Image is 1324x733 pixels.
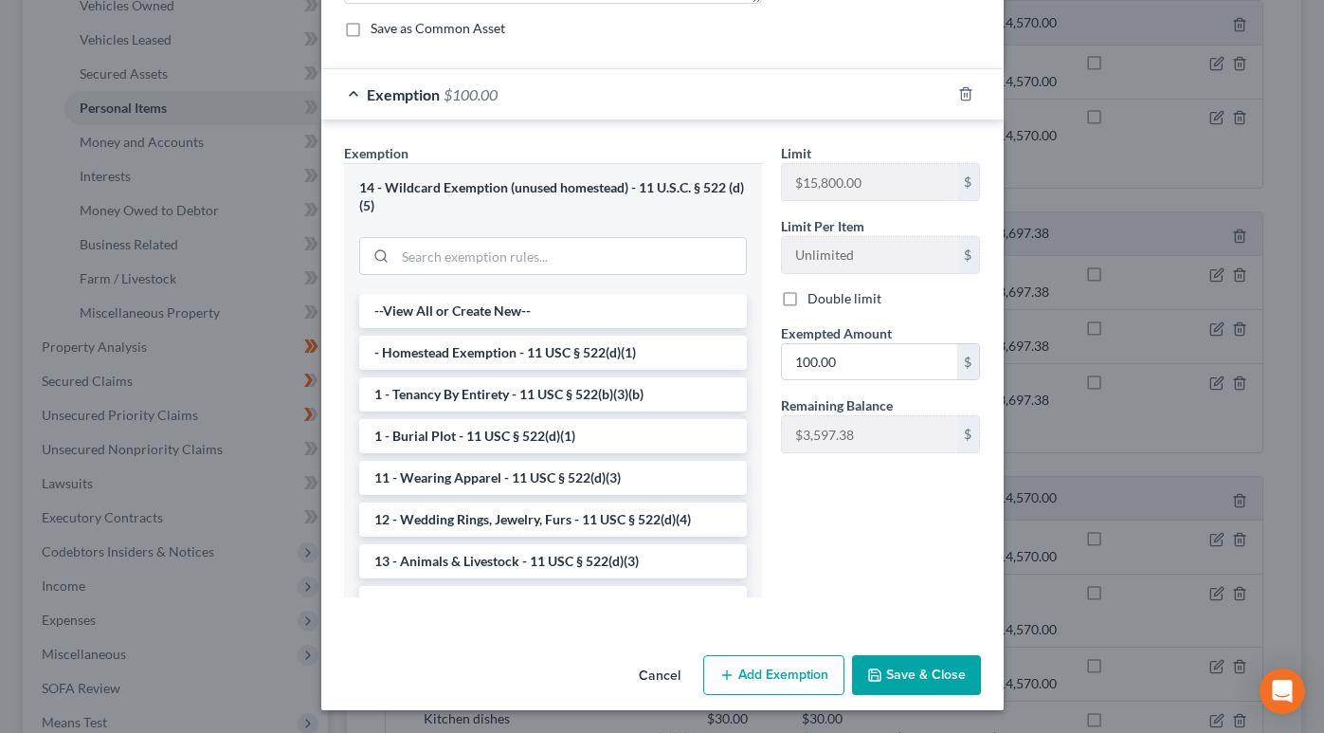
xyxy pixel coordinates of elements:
div: 14 - Wildcard Exemption (unused homestead) - 11 U.S.C. § 522 (d)(5) [359,179,747,214]
div: $ [957,164,980,200]
li: --View All or Create New-- [359,294,747,328]
span: Exemption [367,85,440,103]
input: 0.00 [782,344,957,380]
span: $100.00 [444,85,498,103]
input: Search exemption rules... [395,238,746,274]
label: Limit Per Item [781,216,864,236]
div: $ [957,237,980,273]
button: Cancel [624,657,696,695]
span: Exemption [344,145,408,161]
div: $ [957,416,980,452]
div: Open Intercom Messenger [1260,669,1305,714]
label: Remaining Balance [781,395,893,415]
li: 12 - Wedding Rings, Jewelry, Furs - 11 USC § 522(d)(4) [359,503,747,537]
li: 11 - Wearing Apparel - 11 USC § 522(d)(3) [359,461,747,495]
label: Double limit [807,289,881,308]
input: -- [782,416,957,452]
span: Exempted Amount [781,325,892,341]
input: -- [782,237,957,273]
span: Limit [781,145,811,161]
div: $ [957,344,980,380]
li: 14 - Health Aids - 11 USC § 522(d)(9) [359,586,747,620]
li: 13 - Animals & Livestock - 11 USC § 522(d)(3) [359,544,747,578]
li: - Homestead Exemption - 11 USC § 522(d)(1) [359,336,747,370]
li: 1 - Burial Plot - 11 USC § 522(d)(1) [359,419,747,453]
button: Save & Close [852,655,981,695]
input: -- [782,164,957,200]
label: Save as Common Asset [371,19,505,38]
button: Add Exemption [703,655,844,695]
li: 1 - Tenancy By Entirety - 11 USC § 522(b)(3)(b) [359,377,747,412]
